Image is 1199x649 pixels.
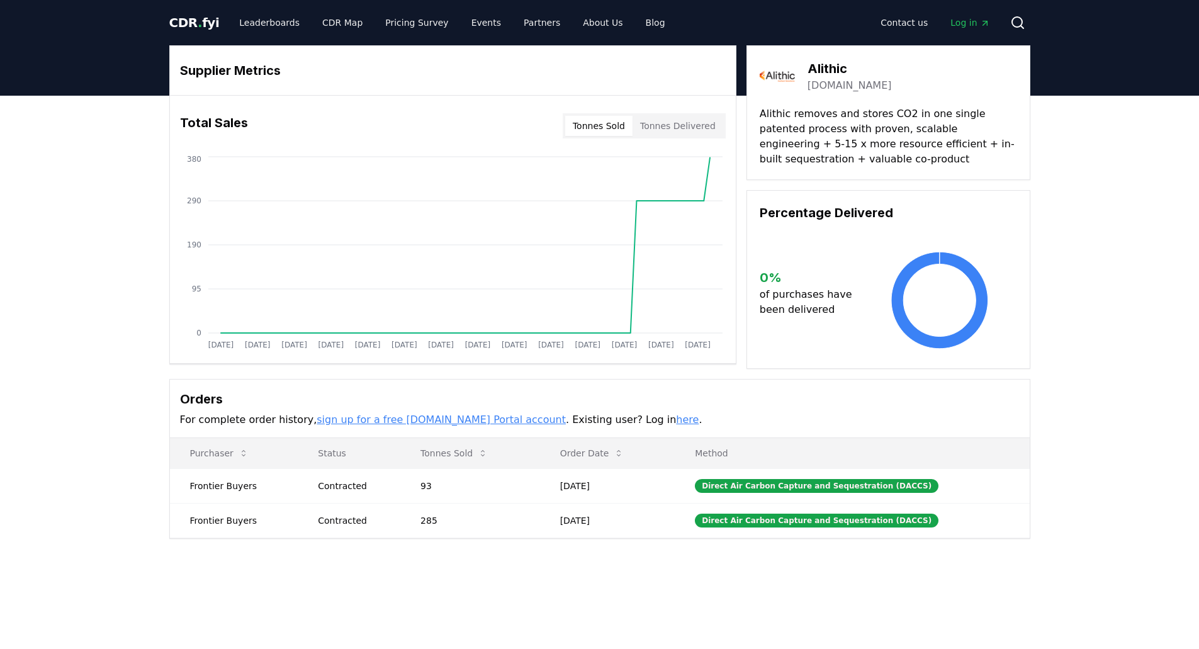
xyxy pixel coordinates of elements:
tspan: [DATE] [538,341,564,349]
div: Direct Air Carbon Capture and Sequestration (DACCS) [695,479,938,493]
div: Direct Air Carbon Capture and Sequestration (DACCS) [695,514,938,528]
span: Log in [950,16,989,29]
a: sign up for a free [DOMAIN_NAME] Portal account [317,414,566,426]
button: Tonnes Sold [410,441,498,466]
a: About Us [573,11,633,34]
tspan: 190 [187,240,201,249]
p: Status [308,447,390,460]
tspan: [DATE] [648,341,674,349]
tspan: [DATE] [464,341,490,349]
tspan: 95 [191,285,201,293]
span: . [198,15,202,30]
tspan: [DATE] [611,341,637,349]
td: Frontier Buyers [170,468,298,503]
tspan: [DATE] [244,341,270,349]
h3: Total Sales [180,113,248,138]
tspan: [DATE] [685,341,711,349]
a: Partners [514,11,570,34]
tspan: 0 [196,329,201,337]
tspan: [DATE] [281,341,307,349]
span: CDR fyi [169,15,220,30]
div: Contracted [318,480,390,492]
button: Purchaser [180,441,259,466]
tspan: [DATE] [501,341,527,349]
h3: 0 % [760,268,862,287]
tspan: 380 [187,155,201,164]
a: here [676,414,699,426]
a: Events [461,11,511,34]
button: Tonnes Delivered [633,116,723,136]
td: 285 [400,503,540,538]
button: Tonnes Sold [565,116,633,136]
tspan: 290 [187,196,201,205]
a: Pricing Survey [375,11,458,34]
tspan: [DATE] [318,341,344,349]
p: of purchases have been delivered [760,287,862,317]
p: Method [685,447,1019,460]
a: CDR Map [312,11,373,34]
h3: Supplier Metrics [180,61,726,80]
div: Contracted [318,514,390,527]
a: Leaderboards [229,11,310,34]
td: Frontier Buyers [170,503,298,538]
a: Log in [940,11,999,34]
tspan: [DATE] [428,341,454,349]
img: Alithic-logo [760,59,795,94]
a: Blog [636,11,675,34]
td: [DATE] [540,468,675,503]
h3: Orders [180,390,1020,409]
tspan: [DATE] [354,341,380,349]
a: CDR.fyi [169,14,220,31]
td: [DATE] [540,503,675,538]
a: [DOMAIN_NAME] [808,78,892,93]
h3: Percentage Delivered [760,203,1017,222]
p: Alithic removes and stores CO2 in one single patented process with proven, scalable engineering +... [760,106,1017,167]
tspan: [DATE] [575,341,600,349]
nav: Main [229,11,675,34]
button: Order Date [550,441,634,466]
tspan: [DATE] [391,341,417,349]
nav: Main [870,11,999,34]
td: 93 [400,468,540,503]
tspan: [DATE] [208,341,234,349]
p: For complete order history, . Existing user? Log in . [180,412,1020,427]
a: Contact us [870,11,938,34]
h3: Alithic [808,59,892,78]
